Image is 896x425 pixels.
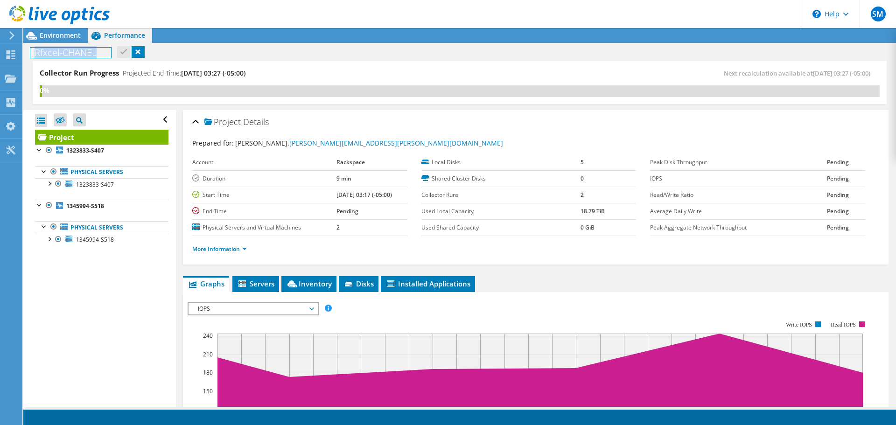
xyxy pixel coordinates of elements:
label: Average Daily Write [650,207,827,216]
h1: Rfxcel-CHANEL [30,48,111,58]
b: 1323833-S407 [66,146,104,154]
b: Pending [827,223,849,231]
a: Physical Servers [35,221,168,233]
text: 240 [203,332,213,340]
span: Installed Applications [385,279,470,288]
span: [DATE] 03:27 (-05:00) [181,69,245,77]
div: 0% [40,85,42,96]
b: [DATE] 03:17 (-05:00) [336,191,392,199]
label: Peak Aggregate Network Throughput [650,223,827,232]
label: Collector Runs [421,190,581,200]
label: Peak Disk Throughput [650,158,827,167]
text: 150 [203,387,213,395]
span: Graphs [188,279,224,288]
span: Performance [104,31,145,40]
label: Local Disks [421,158,581,167]
h4: Projected End Time: [123,68,245,78]
a: Physical Servers [35,166,168,178]
b: Pending [336,207,358,215]
label: Start Time [192,190,336,200]
b: 0 GiB [581,223,595,231]
b: Rackspace [336,158,365,166]
label: IOPS [650,174,827,183]
text: Read IOPS [831,321,856,328]
a: Project [35,130,168,145]
b: 2 [581,191,584,199]
label: Physical Servers and Virtual Machines [192,223,336,232]
b: 0 [581,174,584,182]
label: Shared Cluster Disks [421,174,581,183]
a: 1323833-S407 [35,145,168,157]
b: 2 [336,223,340,231]
span: [DATE] 03:27 (-05:00) [813,69,870,77]
span: 1345994-S518 [76,236,114,244]
span: Servers [237,279,274,288]
span: Next recalculation available at [724,69,875,77]
a: 1345994-S518 [35,200,168,212]
text: 120 [203,405,213,413]
label: Account [192,158,336,167]
text: Write IOPS [786,321,812,328]
b: Pending [827,207,849,215]
label: Prepared for: [192,139,234,147]
a: [PERSON_NAME][EMAIL_ADDRESS][PERSON_NAME][DOMAIN_NAME] [289,139,503,147]
label: End Time [192,207,336,216]
b: 18.79 TiB [581,207,605,215]
b: 9 min [336,174,351,182]
label: Duration [192,174,336,183]
text: 180 [203,369,213,376]
span: Environment [40,31,81,40]
b: Pending [827,158,849,166]
label: Used Local Capacity [421,207,581,216]
text: 210 [203,350,213,358]
span: [PERSON_NAME], [235,139,503,147]
svg: \n [812,10,821,18]
a: More Information [192,245,247,253]
span: 1323833-S407 [76,181,114,188]
span: IOPS [193,303,313,314]
span: Details [243,116,269,127]
b: Pending [827,174,849,182]
b: 1345994-S518 [66,202,104,210]
span: SM [871,7,886,21]
b: Pending [827,191,849,199]
label: Used Shared Capacity [421,223,581,232]
span: Disks [343,279,374,288]
span: Project [204,118,241,127]
span: Inventory [286,279,332,288]
a: 1323833-S407 [35,178,168,190]
a: 1345994-S518 [35,234,168,246]
b: 5 [581,158,584,166]
label: Read/Write Ratio [650,190,827,200]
